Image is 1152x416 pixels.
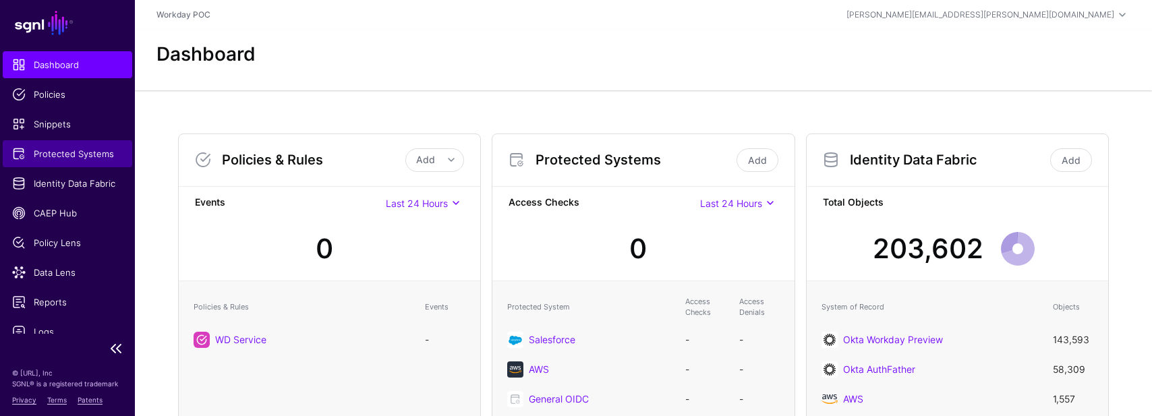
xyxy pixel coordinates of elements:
h3: Policies & Rules [222,152,405,168]
th: Access Denials [732,289,786,325]
a: Okta Workday Preview [843,334,943,345]
a: Terms [47,396,67,404]
a: Logs [3,318,132,345]
td: - [732,355,786,384]
span: Protected Systems [12,147,123,160]
a: Add [1050,148,1092,172]
a: Patents [78,396,103,404]
div: [PERSON_NAME][EMAIL_ADDRESS][PERSON_NAME][DOMAIN_NAME] [846,9,1114,21]
td: - [732,384,786,414]
h3: Protected Systems [536,152,733,168]
th: Protected System [500,289,678,325]
a: Salesforce [529,334,575,345]
strong: Events [195,195,386,212]
a: AWS [843,393,863,405]
a: AWS [529,363,549,375]
span: Add [416,154,435,165]
td: - [679,384,732,414]
img: svg+xml;base64,PHN2ZyB3aWR0aD0iNjQiIGhlaWdodD0iNjQiIHZpZXdCb3g9IjAgMCA2NCA2NCIgZmlsbD0ibm9uZSIgeG... [822,361,838,378]
span: Logs [12,325,123,338]
div: 0 [316,229,333,269]
p: SGNL® is a registered trademark [12,378,123,389]
th: Events [418,289,472,325]
img: svg+xml;base64,PHN2ZyB3aWR0aD0iNjQiIGhlaWdodD0iNjQiIHZpZXdCb3g9IjAgMCA2NCA2NCIgZmlsbD0ibm9uZSIgeG... [507,332,523,348]
th: System of Record [815,289,1046,325]
td: - [732,325,786,355]
a: Protected Systems [3,140,132,167]
a: Policy Lens [3,229,132,256]
td: 143,593 [1046,325,1100,355]
span: Dashboard [12,58,123,71]
span: Last 24 Hours [700,198,762,209]
span: Snippets [12,117,123,131]
img: svg+xml;base64,PHN2ZyB3aWR0aD0iNjQiIGhlaWdodD0iNjQiIHZpZXdCb3g9IjAgMCA2NCA2NCIgZmlsbD0ibm9uZSIgeG... [822,332,838,348]
h2: Dashboard [156,43,256,66]
a: Data Lens [3,259,132,286]
span: Identity Data Fabric [12,177,123,190]
a: Workday POC [156,9,210,20]
a: Policies [3,81,132,108]
span: Policy Lens [12,236,123,249]
td: - [418,325,472,355]
th: Access Checks [679,289,732,325]
a: Reports [3,289,132,316]
span: Data Lens [12,266,123,279]
p: © [URL], Inc [12,367,123,378]
a: CAEP Hub [3,200,132,227]
th: Policies & Rules [187,289,418,325]
a: Add [737,148,778,172]
strong: Total Objects [823,195,1092,212]
a: SGNL [8,8,127,38]
span: Last 24 Hours [386,198,448,209]
div: 203,602 [873,229,983,269]
a: General OIDC [529,393,589,405]
span: Policies [12,88,123,101]
div: 0 [629,229,647,269]
td: 1,557 [1046,384,1100,414]
a: Privacy [12,396,36,404]
h3: Identity Data Fabric [850,152,1047,168]
td: - [679,355,732,384]
span: Reports [12,295,123,309]
img: svg+xml;base64,PHN2ZyB3aWR0aD0iNjQiIGhlaWdodD0iNjQiIHZpZXdCb3g9IjAgMCA2NCA2NCIgZmlsbD0ibm9uZSIgeG... [507,361,523,378]
strong: Access Checks [509,195,699,212]
a: Okta AuthFather [843,363,915,375]
td: - [679,325,732,355]
a: WD Service [215,334,266,345]
img: svg+xml;base64,PHN2ZyB4bWxucz0iaHR0cDovL3d3dy53My5vcmcvMjAwMC9zdmciIHhtbG5zOnhsaW5rPSJodHRwOi8vd3... [822,391,838,407]
td: 58,309 [1046,355,1100,384]
a: Snippets [3,111,132,138]
a: Dashboard [3,51,132,78]
th: Objects [1046,289,1100,325]
a: Identity Data Fabric [3,170,132,197]
span: CAEP Hub [12,206,123,220]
